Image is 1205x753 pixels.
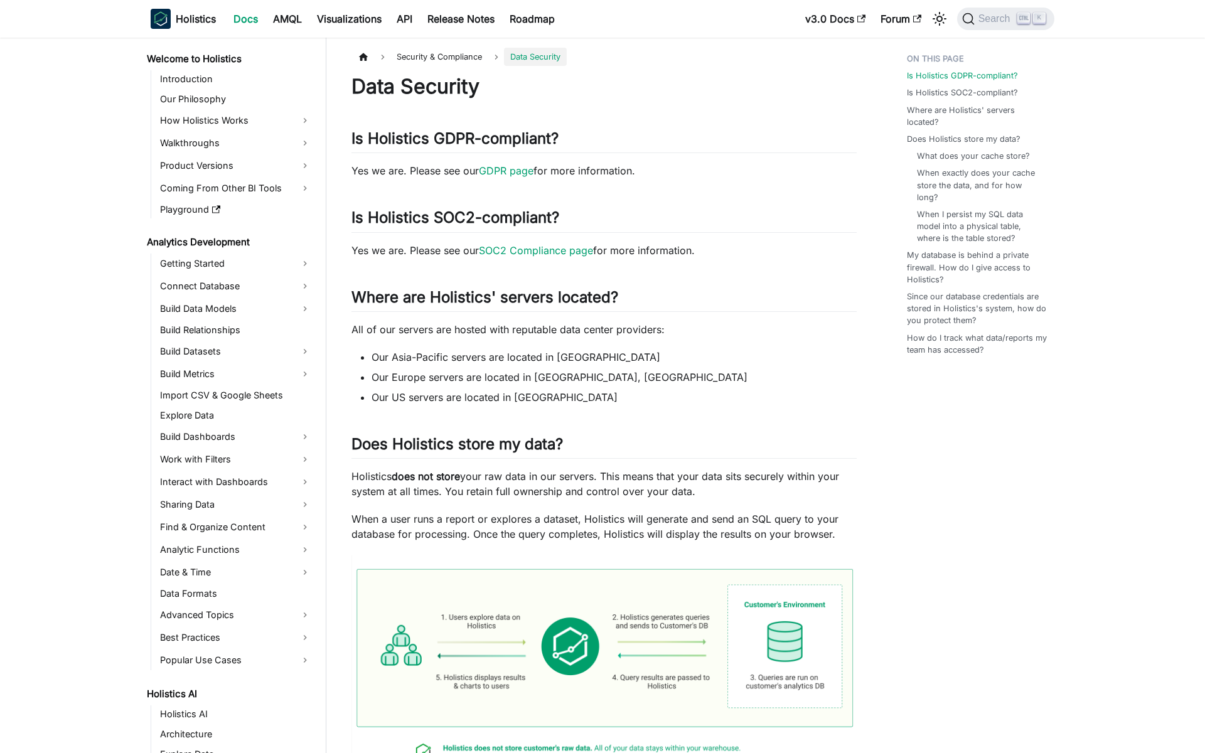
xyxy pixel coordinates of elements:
a: Does Holistics store my data? [907,133,1020,145]
kbd: K [1033,13,1046,24]
a: How do I track what data/reports my team has accessed? [907,332,1047,356]
a: Analytics Development [143,233,315,251]
a: Build Metrics [156,364,315,384]
a: Holistics AI [156,705,315,723]
a: Advanced Topics [156,605,315,625]
nav: Docs sidebar [138,38,326,753]
a: Data Formats [156,585,315,602]
a: My database is behind a private firewall. How do I give access to Holistics? [907,249,1047,286]
a: Architecture [156,725,315,743]
a: Connect Database [156,276,315,296]
p: When a user runs a report or explores a dataset, Holistics will generate and send an SQL query to... [351,511,857,542]
a: Work with Filters [156,449,315,469]
h2: Does Holistics store my data? [351,435,857,459]
button: Switch between dark and light mode (currently light mode) [929,9,950,29]
a: Visualizations [309,9,389,29]
a: Build Datasets [156,341,315,361]
p: Holistics your raw data in our servers. This means that your data sits securely within your syste... [351,469,857,499]
a: Sharing Data [156,494,315,515]
img: Holistics [151,9,171,29]
li: Our Europe servers are located in [GEOGRAPHIC_DATA], [GEOGRAPHIC_DATA] [372,370,857,385]
h1: Data Security [351,74,857,99]
a: Interact with Dashboards [156,472,315,492]
a: Introduction [156,70,315,88]
strong: store [436,470,460,483]
li: Our US servers are located in [GEOGRAPHIC_DATA] [372,390,857,405]
a: Where are Holistics' servers located? [907,104,1047,128]
span: Search [975,13,1018,24]
a: API [389,9,420,29]
h2: Is Holistics GDPR-compliant? [351,129,857,153]
a: Import CSV & Google Sheets [156,387,315,404]
a: Getting Started [156,254,315,274]
a: Roadmap [502,9,562,29]
a: Explore Data [156,407,315,424]
p: Yes we are. Please see our for more information. [351,163,857,178]
p: All of our servers are hosted with reputable data center providers: [351,322,857,337]
a: Since our database credentials are stored in Holistics's system, how do you protect them? [907,291,1047,327]
a: Build Relationships [156,321,315,339]
a: Is Holistics GDPR-compliant? [907,70,1018,82]
a: Docs [226,9,265,29]
a: AMQL [265,9,309,29]
a: SOC2 Compliance page [479,244,593,257]
a: Build Data Models [156,299,315,319]
a: Walkthroughs [156,133,315,153]
a: Holistics AI [143,685,315,703]
strong: does not [392,470,433,483]
a: Playground [156,201,315,218]
a: Analytic Functions [156,540,315,560]
nav: Breadcrumbs [351,48,857,66]
a: Release Notes [420,9,502,29]
a: Popular Use Cases [156,650,315,670]
a: Is Holistics SOC2-compliant? [907,87,1018,99]
a: What does your cache store? [917,150,1030,162]
a: How Holistics Works [156,110,315,131]
p: Yes we are. Please see our for more information. [351,243,857,258]
a: HolisticsHolistics [151,9,216,29]
button: Search (Ctrl+K) [957,8,1054,30]
a: When I persist my SQL data model into a physical table, where is the table stored? [917,208,1042,245]
span: Data Security [504,48,567,66]
a: v3.0 Docs [798,9,873,29]
a: When exactly does your cache store the data, and for how long? [917,167,1042,203]
li: Our Asia-Pacific servers are located in [GEOGRAPHIC_DATA] [372,350,857,365]
a: Welcome to Holistics [143,50,315,68]
a: Our Philosophy [156,90,315,108]
a: GDPR page [479,164,533,177]
a: Best Practices [156,627,315,648]
a: Find & Organize Content [156,517,315,537]
a: Home page [351,48,375,66]
a: Product Versions [156,156,315,176]
b: Holistics [176,11,216,26]
h2: Is Holistics SOC2-compliant? [351,208,857,232]
h2: Where are Holistics' servers located? [351,288,857,312]
a: Forum [873,9,929,29]
a: Coming From Other BI Tools [156,178,315,198]
a: Date & Time [156,562,315,582]
a: Build Dashboards [156,427,315,447]
span: Security & Compliance [390,48,488,66]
